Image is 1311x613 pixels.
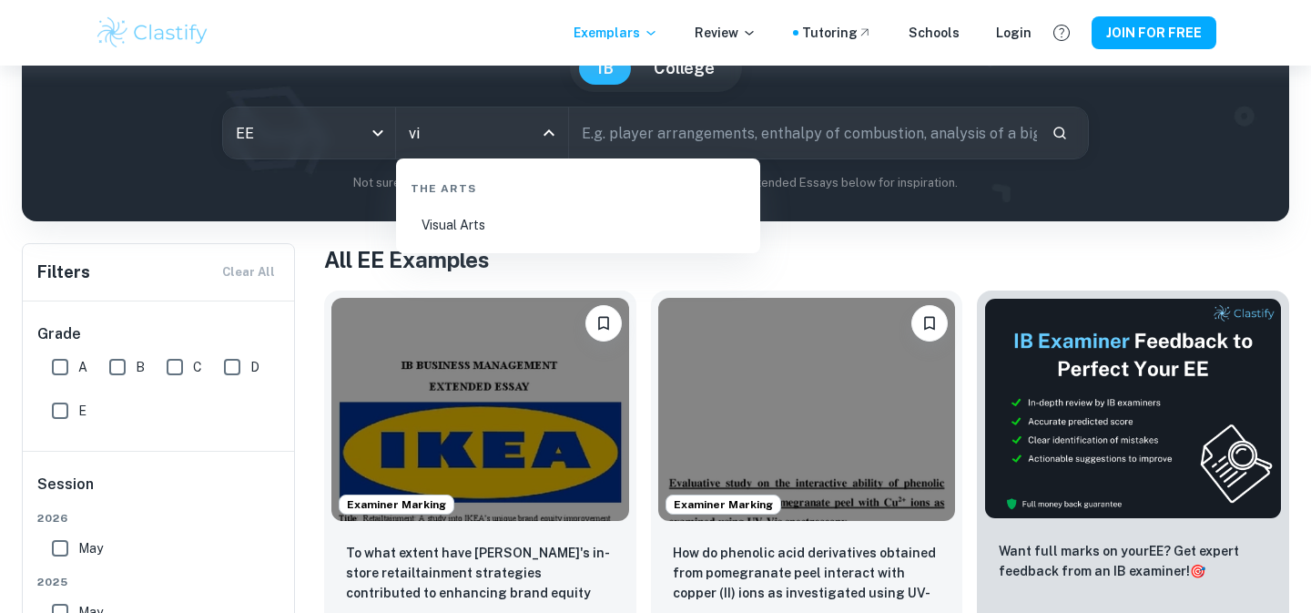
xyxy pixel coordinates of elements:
span: C [193,357,202,377]
input: E.g. player arrangements, enthalpy of combustion, analysis of a big city... [569,107,1037,158]
div: The Arts [403,166,753,204]
span: Examiner Marking [666,496,780,513]
span: 🎯 [1190,564,1205,578]
span: Examiner Marking [340,496,453,513]
img: Thumbnail [984,298,1282,519]
li: Visual Arts [403,204,753,246]
button: Please log in to bookmark exemplars [585,305,622,342]
span: E [78,401,86,421]
button: Search [1044,117,1075,148]
p: To what extent have IKEA's in-store retailtainment strategies contributed to enhancing brand equi... [346,543,615,605]
button: Help and Feedback [1046,17,1077,48]
span: 2025 [37,574,281,590]
img: Chemistry EE example thumbnail: How do phenolic acid derivatives obtaine [658,298,956,521]
h6: Grade [37,323,281,345]
span: A [78,357,87,377]
button: College [635,52,733,85]
span: May [78,538,103,558]
span: B [136,357,145,377]
h6: Filters [37,260,90,285]
p: Not sure what to search for? You can always look through our example Extended Essays below for in... [36,174,1275,192]
button: IB [579,52,632,85]
button: Please log in to bookmark exemplars [911,305,948,342]
h6: Session [37,474,281,510]
div: EE [223,107,395,158]
a: Login [996,23,1032,43]
span: D [250,357,259,377]
p: Review [695,23,757,43]
a: Schools [909,23,960,43]
button: JOIN FOR FREE [1092,16,1216,49]
button: Close [536,120,562,146]
p: How do phenolic acid derivatives obtained from pomegranate peel interact with copper (II) ions as... [673,543,941,605]
h1: All EE Examples [324,243,1289,276]
p: Want full marks on your EE ? Get expert feedback from an IB examiner! [999,541,1267,581]
img: Clastify logo [95,15,210,51]
img: Business and Management EE example thumbnail: To what extent have IKEA's in-store reta [331,298,629,521]
p: Exemplars [574,23,658,43]
a: Tutoring [802,23,872,43]
span: 2026 [37,510,281,526]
